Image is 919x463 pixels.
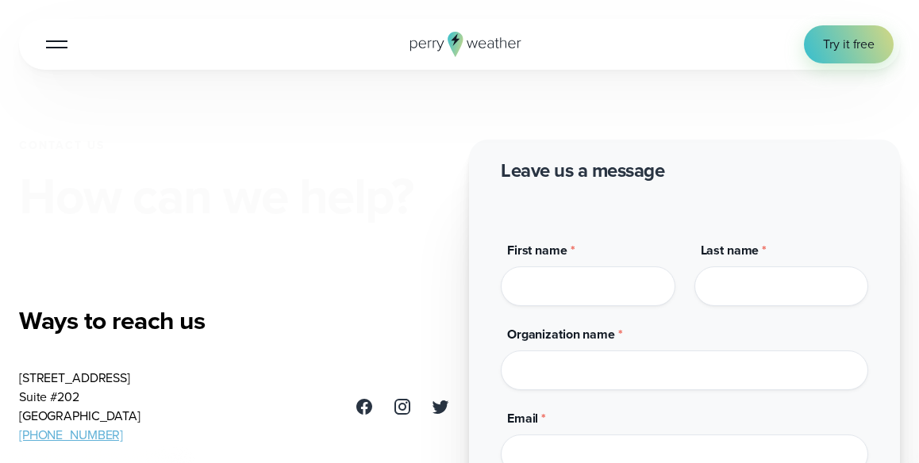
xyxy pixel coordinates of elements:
a: Try it free [804,25,894,63]
h3: Ways to reach us [19,305,450,337]
span: Email [507,409,538,427]
h2: Leave us a message [501,159,664,184]
span: Try it free [823,35,875,54]
span: First name [507,241,567,259]
a: [PHONE_NUMBER] [19,426,123,444]
span: Organization name [507,325,615,343]
address: [STREET_ADDRESS] Suite #202 [GEOGRAPHIC_DATA] [19,369,140,445]
span: Last name [701,241,759,259]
